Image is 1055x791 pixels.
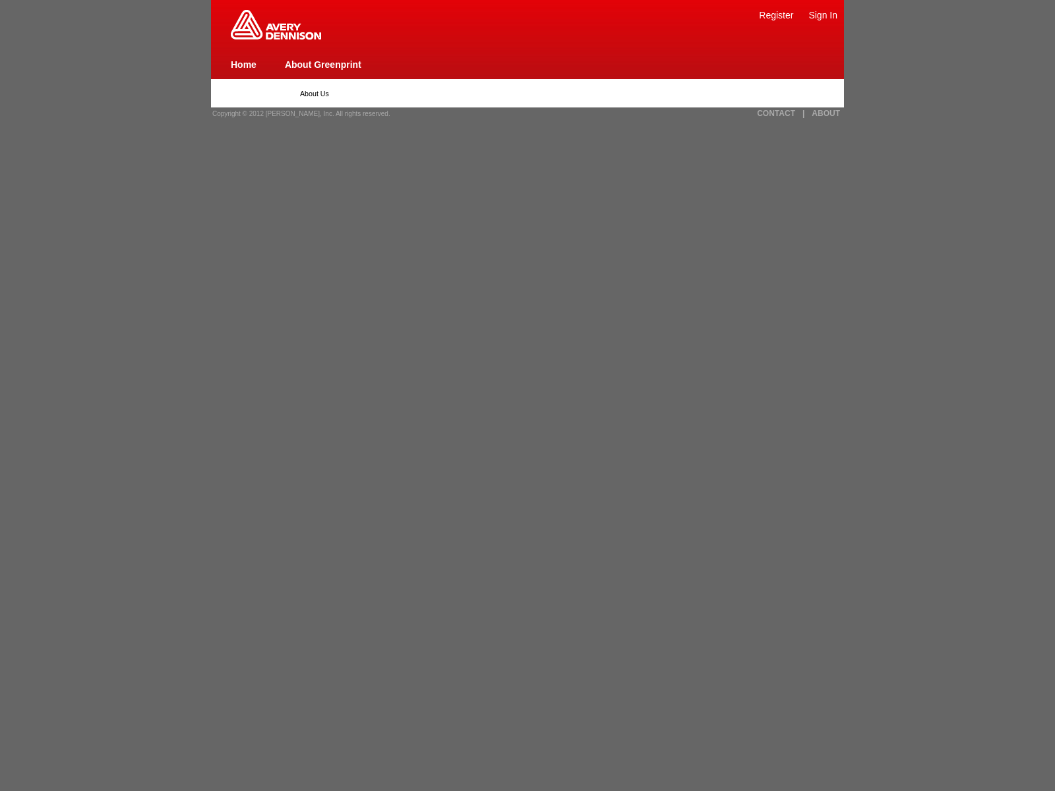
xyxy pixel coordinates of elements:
a: CONTACT [757,109,795,118]
a: Home [231,59,256,70]
a: Sign In [808,10,837,20]
span: Copyright © 2012 [PERSON_NAME], Inc. All rights reserved. [212,110,390,117]
a: ABOUT [812,109,840,118]
a: | [802,109,804,118]
p: About Us [300,90,755,98]
a: Greenprint [231,33,321,41]
img: Home [231,10,321,40]
a: About Greenprint [285,59,361,70]
a: Register [759,10,793,20]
